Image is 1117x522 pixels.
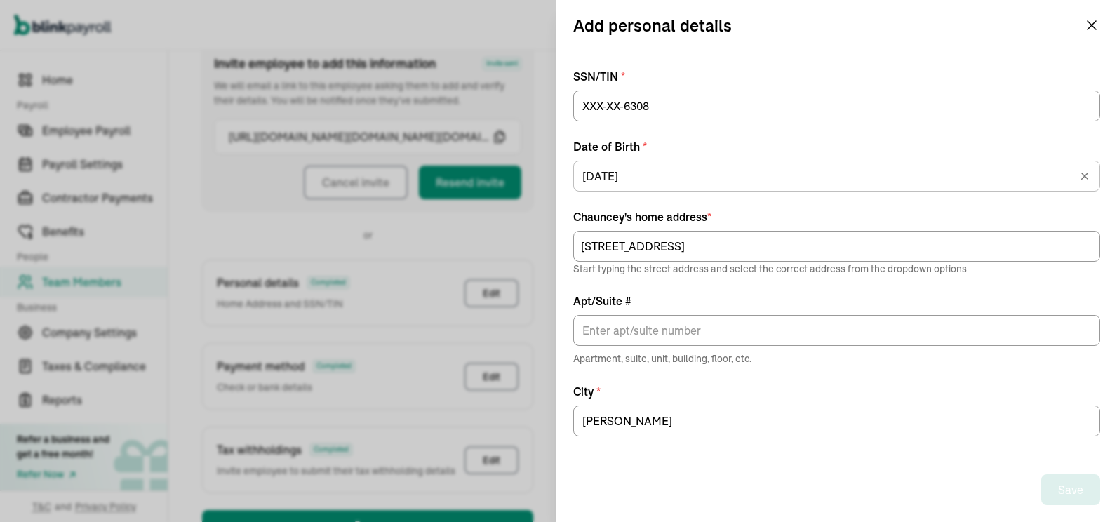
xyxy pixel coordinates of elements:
[573,406,1100,436] input: City
[1058,481,1083,498] div: Save
[840,453,1101,470] label: Zip code
[573,161,1100,192] input: mm/dd/yyyy
[573,138,1100,155] label: Date of Birth
[573,383,1100,400] label: City
[573,352,1100,366] span: Apartment, suite, unit, building, floor, etc.
[573,91,1100,121] input: XXX-XX-6308
[573,315,1100,346] input: Apt/Suite #
[573,208,1100,225] div: Chauncey 's home address
[573,262,1100,276] p: Start typing the street address and select the correct address from the dropdown options
[573,293,1100,309] label: Apt/Suite #
[573,453,834,470] label: State
[1041,474,1100,505] button: Save
[573,231,1100,262] input: Street address (Ex. 4594 UnionSt...)
[573,14,732,36] h2: Add personal details
[573,68,1100,85] label: SSN/TIN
